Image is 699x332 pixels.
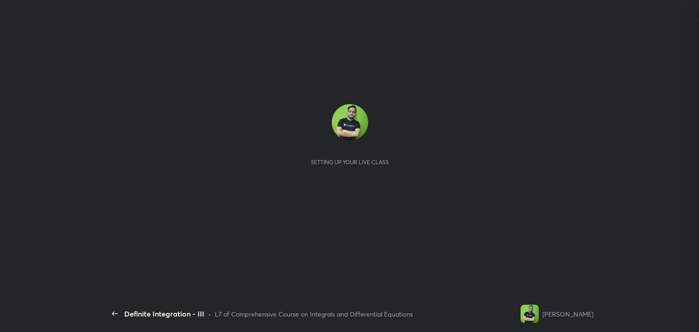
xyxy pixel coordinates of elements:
[521,305,539,323] img: a434298a68d44316b023bd070e79c2f5.jpg
[311,159,389,166] div: Setting up your live class
[215,309,413,319] div: L7 of Comprehensive Course on Integrals and Differential Equations
[542,309,593,319] div: [PERSON_NAME]
[124,308,204,319] div: Definite Integration - III
[332,104,368,141] img: a434298a68d44316b023bd070e79c2f5.jpg
[208,309,211,319] div: •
